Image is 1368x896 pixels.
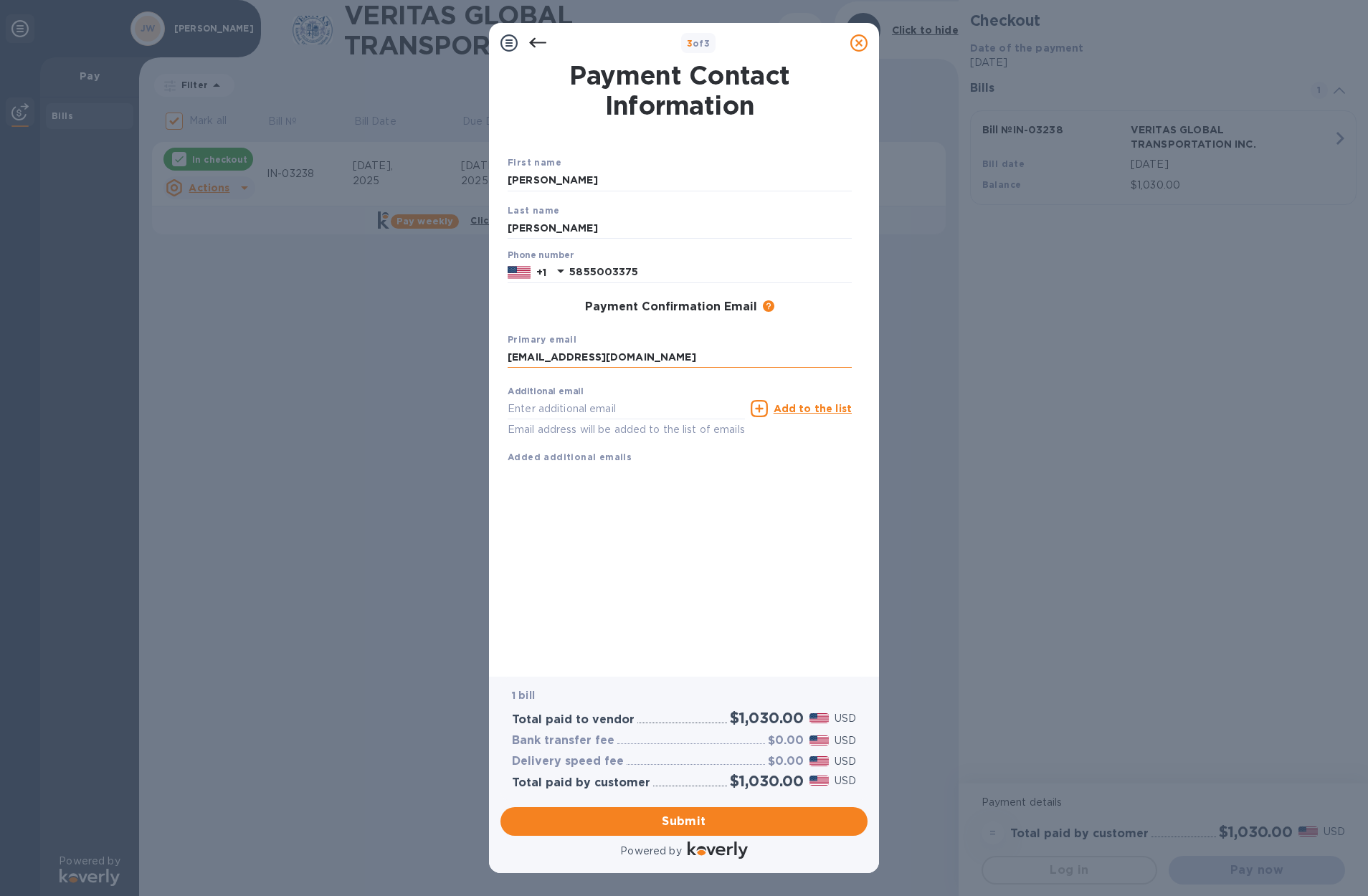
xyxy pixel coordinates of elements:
[508,398,745,419] input: Enter additional email
[508,170,852,191] input: Enter your first name
[536,265,546,280] p: +1
[835,711,856,726] p: USD
[512,690,535,701] b: 1 bill
[809,713,829,723] img: USD
[687,38,693,49] span: 3
[508,264,531,280] img: US
[500,807,868,836] button: Submit
[730,709,804,727] h2: $1,030.00
[835,773,856,788] p: USD
[508,157,561,168] b: First name
[508,388,584,396] label: Additional email
[835,733,856,748] p: USD
[512,713,635,727] h3: Total paid to vendor
[809,776,829,786] img: USD
[508,252,574,260] label: Phone number
[512,734,614,748] h3: Bank transfer fee
[512,813,856,830] span: Submit
[508,452,632,462] b: Added additional emails
[569,262,852,283] input: Enter your phone number
[512,776,650,790] h3: Total paid by customer
[809,735,829,745] img: USD
[768,734,804,748] h3: $0.00
[508,421,745,438] p: Email address will be added to the list of emails
[774,403,852,414] u: Add to the list
[508,60,852,120] h1: Payment Contact Information
[508,334,576,345] b: Primary email
[512,755,624,768] h3: Delivery speed fee
[835,754,856,769] p: USD
[768,755,804,768] h3: $0.00
[688,842,748,859] img: Logo
[508,217,852,239] input: Enter your last name
[809,756,829,766] img: USD
[508,347,852,368] input: Enter your primary name
[620,844,681,859] p: Powered by
[508,205,560,216] b: Last name
[585,300,757,314] h3: Payment Confirmation Email
[687,38,711,49] b: of 3
[730,772,804,790] h2: $1,030.00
